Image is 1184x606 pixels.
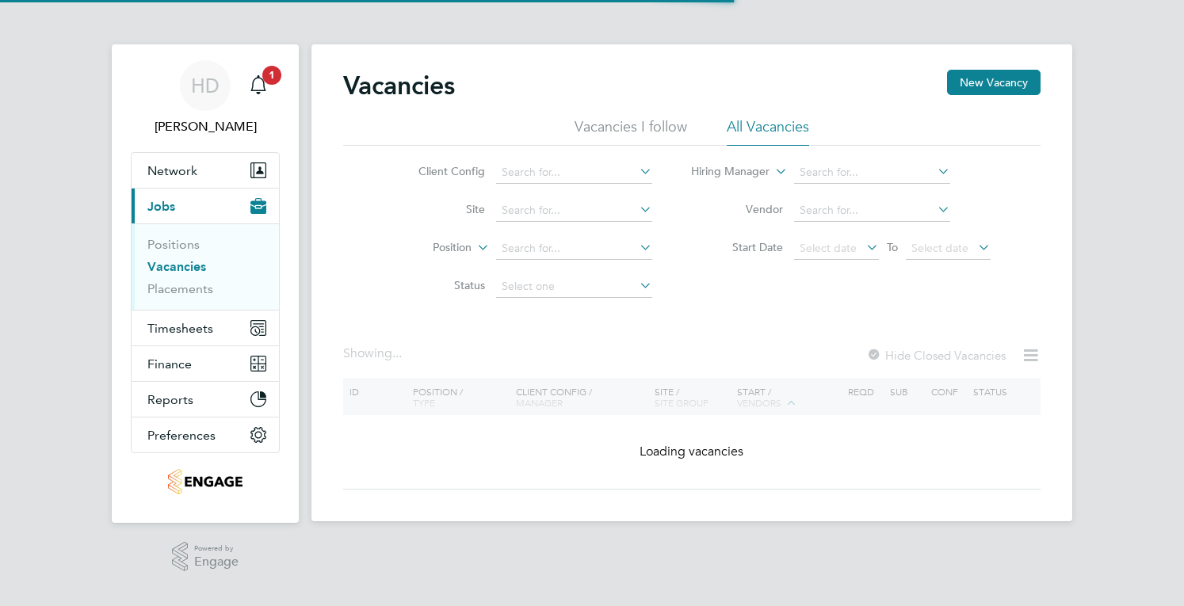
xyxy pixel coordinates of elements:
label: Vendor [692,202,783,216]
span: HD [191,75,220,96]
img: tribuildsolutions-logo-retina.png [168,469,242,494]
a: Placements [147,281,213,296]
label: Status [394,278,485,292]
input: Search for... [496,238,652,260]
span: 1 [262,66,281,85]
span: Jobs [147,199,175,214]
button: Reports [132,382,279,417]
button: Jobs [132,189,279,223]
span: Holly Dunnage [131,117,280,136]
input: Select one [496,276,652,298]
input: Search for... [496,162,652,184]
label: Position [380,240,472,256]
a: Vacancies [147,259,206,274]
span: Engage [194,555,239,569]
a: Positions [147,237,200,252]
span: Powered by [194,542,239,555]
a: HD[PERSON_NAME] [131,60,280,136]
span: Timesheets [147,321,213,336]
li: All Vacancies [727,117,809,146]
button: Finance [132,346,279,381]
span: Reports [147,392,193,407]
label: Start Date [692,240,783,254]
span: ... [392,345,402,361]
a: Powered byEngage [172,542,239,572]
div: Jobs [132,223,279,310]
span: Preferences [147,428,216,443]
a: Go to home page [131,469,280,494]
label: Hide Closed Vacancies [866,348,1006,363]
div: Showing [343,345,405,362]
label: Site [394,202,485,216]
button: Timesheets [132,311,279,345]
input: Search for... [794,162,950,184]
button: Network [132,153,279,188]
span: Select date [911,241,968,255]
button: Preferences [132,417,279,452]
h2: Vacancies [343,70,455,101]
label: Hiring Manager [678,164,770,180]
label: Client Config [394,164,485,178]
nav: Main navigation [112,44,299,523]
span: To [882,237,903,257]
a: 1 [243,60,274,111]
button: New Vacancy [947,70,1041,95]
input: Search for... [496,200,652,222]
span: Select date [800,241,857,255]
span: Finance [147,356,192,372]
input: Search for... [794,200,950,222]
li: Vacancies I follow [575,117,687,146]
span: Network [147,163,197,178]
